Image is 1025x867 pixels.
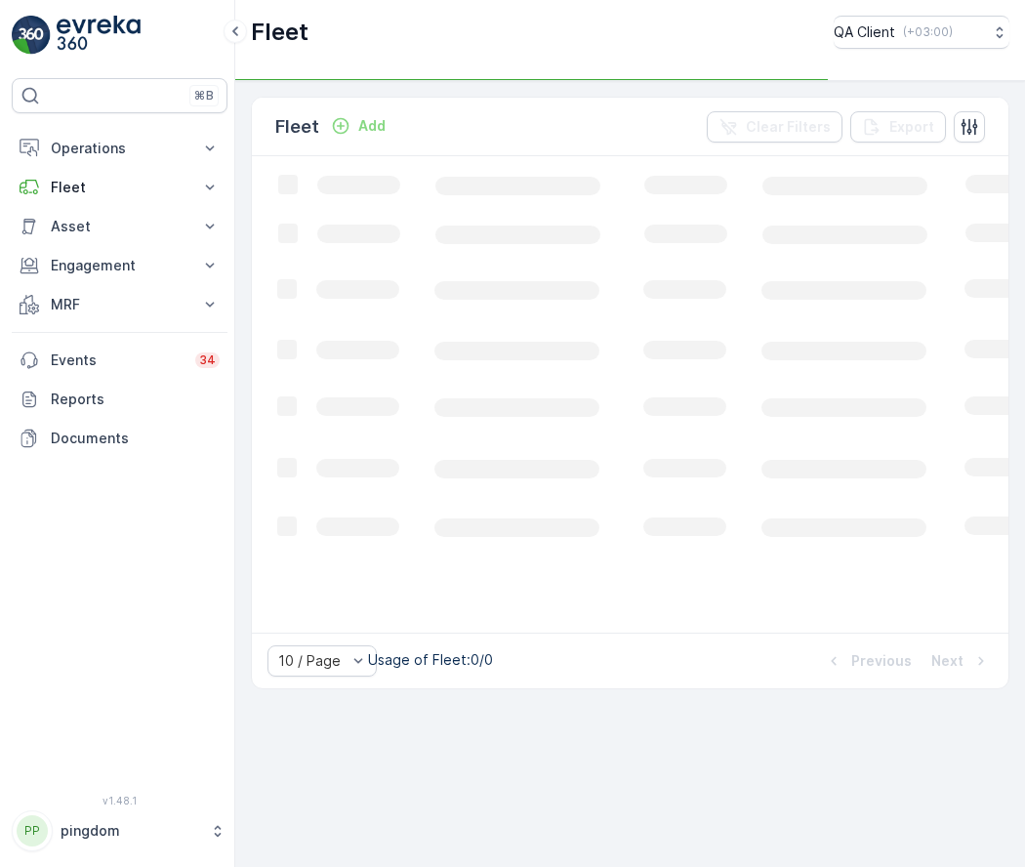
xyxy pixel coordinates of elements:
[51,429,220,448] p: Documents
[12,341,227,380] a: Events34
[51,295,188,314] p: MRF
[51,178,188,197] p: Fleet
[12,168,227,207] button: Fleet
[746,117,831,137] p: Clear Filters
[12,129,227,168] button: Operations
[57,16,141,55] img: logo_light-DOdMpM7g.png
[12,246,227,285] button: Engagement
[12,207,227,246] button: Asset
[903,24,953,40] p: ( +03:00 )
[12,285,227,324] button: MRF
[851,651,912,671] p: Previous
[323,114,393,138] button: Add
[929,649,993,673] button: Next
[51,217,188,236] p: Asset
[51,351,184,370] p: Events
[368,650,493,670] p: Usage of Fleet : 0/0
[51,256,188,275] p: Engagement
[12,419,227,458] a: Documents
[61,821,200,841] p: pingdom
[889,117,934,137] p: Export
[12,810,227,851] button: PPpingdom
[850,111,946,143] button: Export
[834,22,895,42] p: QA Client
[51,139,188,158] p: Operations
[194,88,214,103] p: ⌘B
[17,815,48,846] div: PP
[251,17,308,48] p: Fleet
[51,390,220,409] p: Reports
[199,352,216,368] p: 34
[12,380,227,419] a: Reports
[12,16,51,55] img: logo
[12,795,227,806] span: v 1.48.1
[822,649,914,673] button: Previous
[707,111,842,143] button: Clear Filters
[275,113,319,141] p: Fleet
[834,16,1009,49] button: QA Client(+03:00)
[358,116,386,136] p: Add
[931,651,963,671] p: Next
